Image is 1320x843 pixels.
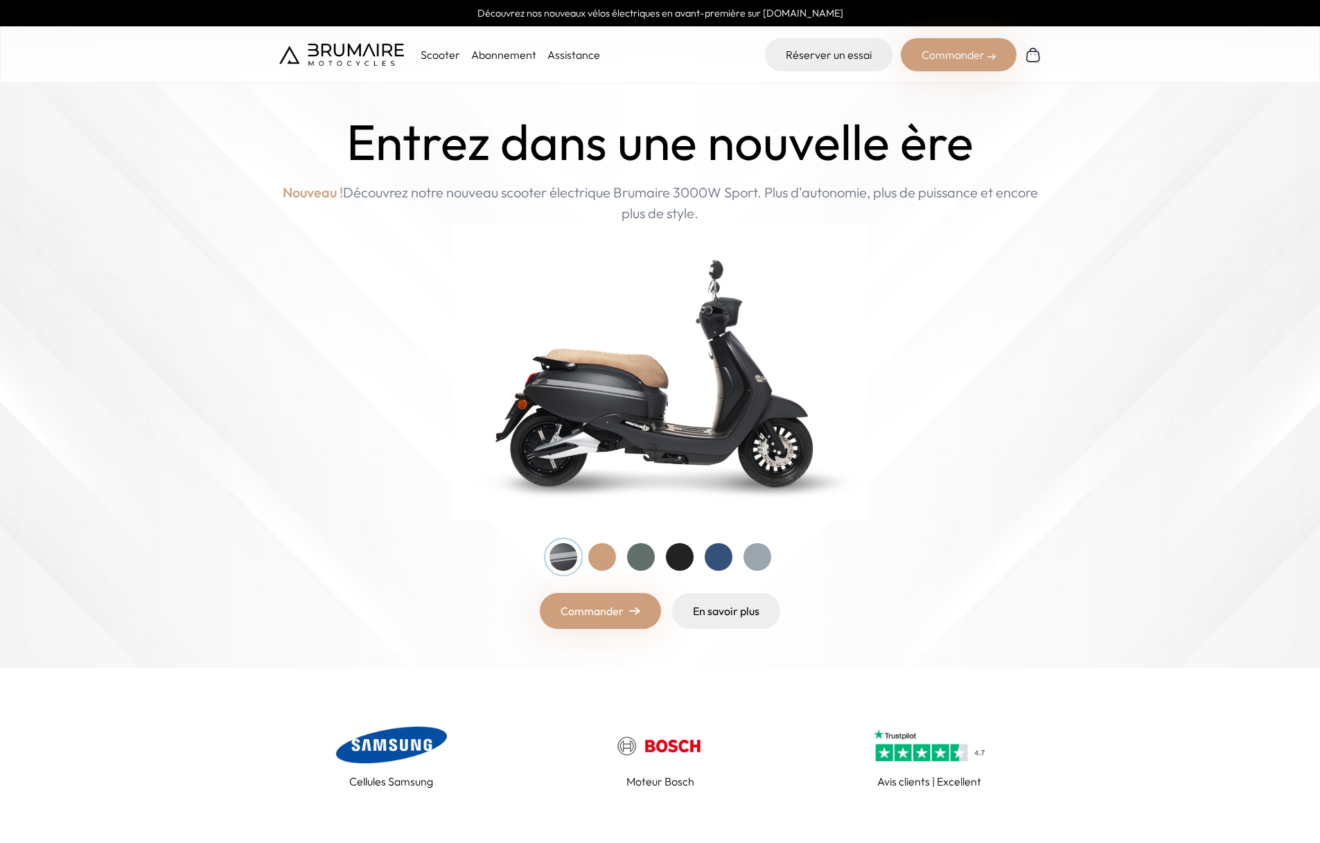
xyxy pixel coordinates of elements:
p: Avis clients | Excellent [877,773,981,790]
div: Commander [901,38,1017,71]
a: Assistance [547,48,600,62]
a: Commander [540,593,661,629]
h1: Entrez dans une nouvelle ère [346,114,974,171]
img: right-arrow.png [629,607,640,615]
img: right-arrow-2.png [987,53,996,61]
img: Panier [1025,46,1041,63]
p: Cellules Samsung [349,773,433,790]
span: Nouveau ! [283,182,343,203]
img: Brumaire Motocycles [279,44,404,66]
a: Abonnement [471,48,536,62]
a: En savoir plus [672,593,780,629]
a: Avis clients | Excellent [817,723,1041,790]
a: Cellules Samsung [279,723,504,790]
a: Réserver un essai [765,38,892,71]
p: Scooter [421,46,460,63]
p: Découvrez notre nouveau scooter électrique Brumaire 3000W Sport. Plus d'autonomie, plus de puissa... [279,182,1041,224]
a: Moteur Bosch [548,723,773,790]
p: Moteur Bosch [626,773,694,790]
